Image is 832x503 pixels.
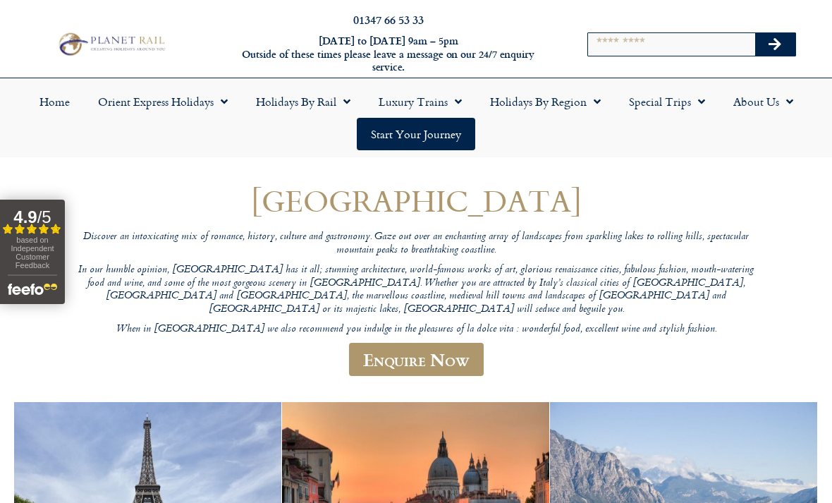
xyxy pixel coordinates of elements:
[78,231,754,257] p: Discover an intoxicating mix of romance, history, culture and gastronomy. Gaze out over an enchan...
[78,323,754,337] p: When in [GEOGRAPHIC_DATA] we also recommend you indulge in the pleasures of la dolce vita : wonde...
[242,85,365,118] a: Holidays by Rail
[353,11,424,28] a: 01347 66 53 33
[365,85,476,118] a: Luxury Trains
[615,85,719,118] a: Special Trips
[7,85,825,150] nav: Menu
[719,85,807,118] a: About Us
[357,118,475,150] a: Start your Journey
[476,85,615,118] a: Holidays by Region
[226,35,551,74] h6: [DATE] to [DATE] 9am – 5pm Outside of these times please leave a message on our 24/7 enquiry serv...
[84,85,242,118] a: Orient Express Holidays
[54,30,167,58] img: Planet Rail Train Holidays Logo
[78,264,754,317] p: In our humble opinion, [GEOGRAPHIC_DATA] has it all; stunning architecture, world-famous works of...
[78,184,754,217] h1: [GEOGRAPHIC_DATA]
[25,85,84,118] a: Home
[755,33,796,56] button: Search
[349,343,484,376] a: Enquire Now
